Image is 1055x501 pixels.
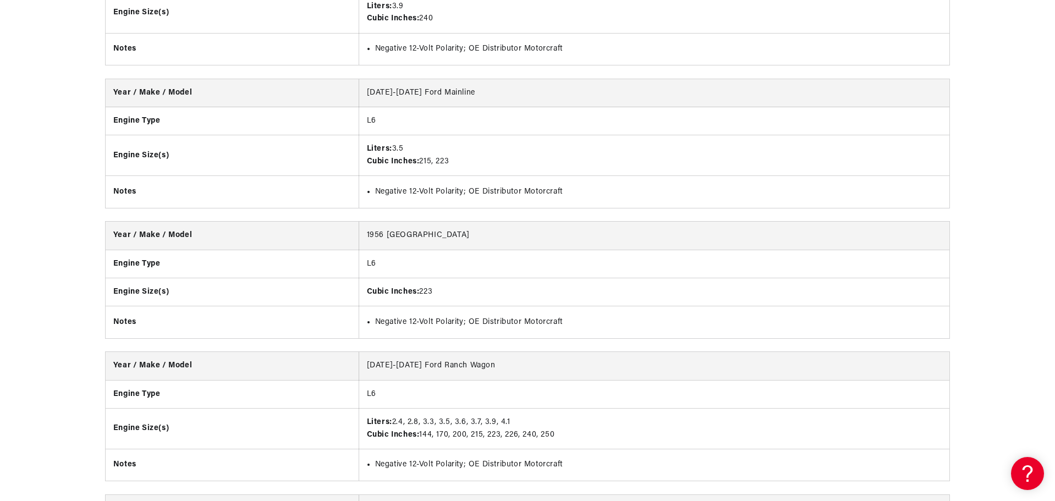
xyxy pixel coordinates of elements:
th: Year / Make / Model [106,352,359,380]
li: Negative 12-Volt Polarity; OE Distributor Motorcraft [375,186,942,198]
td: 223 [359,278,949,306]
th: Engine Type [106,380,359,408]
th: Engine Size(s) [106,135,359,176]
th: Engine Type [106,250,359,278]
li: Negative 12-Volt Polarity; OE Distributor Motorcraft [375,459,942,471]
th: Engine Size(s) [106,278,359,306]
td: [DATE]-[DATE] Ford Ranch Wagon [359,352,949,380]
td: L6 [359,250,949,278]
strong: Liters: [367,145,392,153]
strong: Liters: [367,2,392,10]
strong: Cubic Inches: [367,288,420,296]
td: 1956 [GEOGRAPHIC_DATA] [359,222,949,250]
td: 2.4, 2.8, 3.3, 3.5, 3.6, 3.7, 3.9, 4.1 144, 170, 200, 215, 223, 226, 240, 250 [359,409,949,449]
td: L6 [359,107,949,135]
th: Notes [106,33,359,65]
li: Negative 12-Volt Polarity; OE Distributor Motorcraft [375,43,942,55]
strong: Cubic Inches: [367,157,420,166]
strong: Cubic Inches: [367,14,420,23]
td: 3.5 215, 223 [359,135,949,176]
th: Notes [106,449,359,481]
th: Engine Size(s) [106,409,359,449]
th: Notes [106,306,359,338]
li: Negative 12-Volt Polarity; OE Distributor Motorcraft [375,316,942,328]
th: Engine Type [106,107,359,135]
td: [DATE]-[DATE] Ford Mainline [359,79,949,107]
th: Year / Make / Model [106,222,359,250]
th: Year / Make / Model [106,79,359,107]
th: Notes [106,176,359,208]
td: L6 [359,380,949,408]
strong: Cubic Inches: [367,431,420,439]
strong: Liters: [367,418,392,426]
